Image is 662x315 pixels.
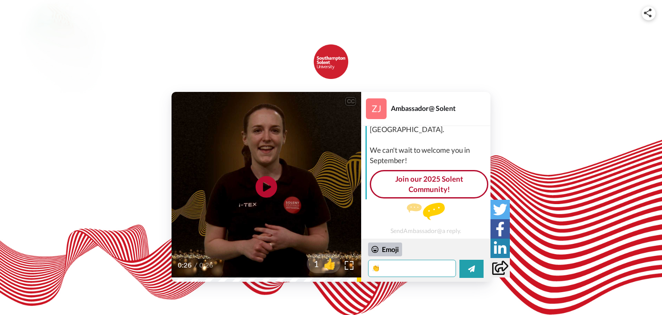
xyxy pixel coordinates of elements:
textarea: 👏 [368,260,456,277]
img: ic_share.svg [644,9,652,17]
span: 1 [307,258,319,270]
div: CC [345,97,356,106]
span: 0:26 [199,260,214,271]
img: Profile Image [366,98,387,119]
span: / [194,260,197,271]
img: Solent University logo [314,44,348,79]
a: Join our 2025 Solent Community! [370,170,488,199]
span: 0:26 [178,260,193,271]
img: message.svg [407,203,445,220]
div: Emoji [368,243,402,256]
div: Send Ambassador@ a reply. [361,203,490,234]
div: Ambassador@ Solent [391,104,490,112]
span: 👍 [319,257,340,271]
button: 1👍 [307,254,340,273]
